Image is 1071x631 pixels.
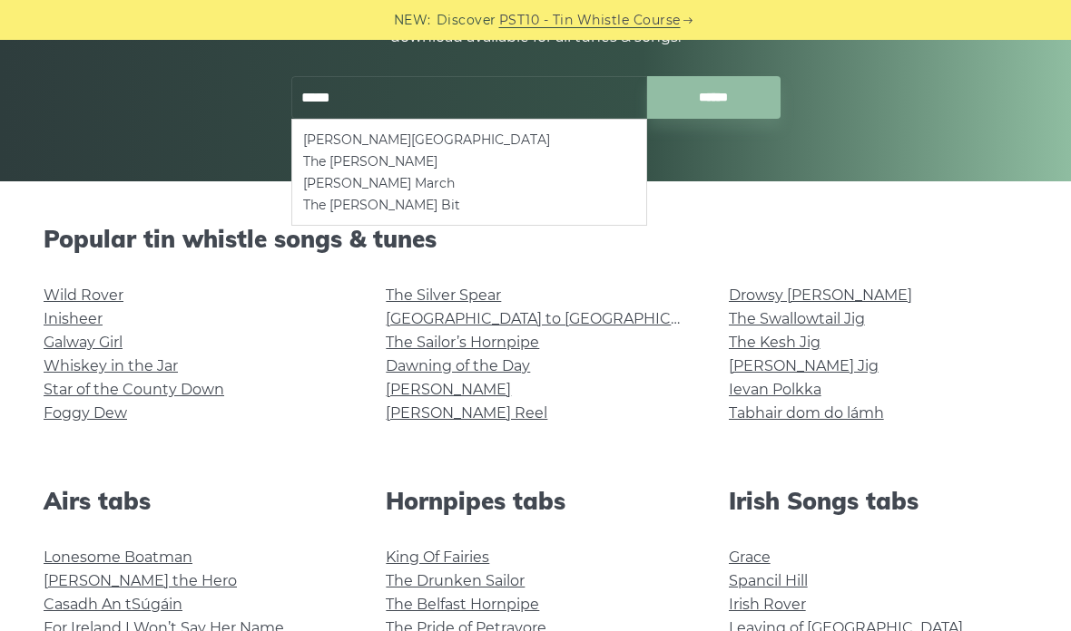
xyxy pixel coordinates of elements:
a: Wild Rover [44,286,123,304]
a: The Sailor’s Hornpipe [386,334,539,351]
a: Lonesome Boatman [44,548,192,566]
a: The Drunken Sailor [386,572,525,589]
h2: Hornpipes tabs [386,487,684,515]
a: Grace [729,548,771,566]
a: Galway Girl [44,334,123,351]
a: Tabhair dom do lámh [729,404,884,422]
li: The [PERSON_NAME] [303,150,635,172]
a: [PERSON_NAME] Jig [729,357,879,374]
a: [PERSON_NAME] Reel [386,404,547,422]
h2: Popular tin whistle songs & tunes [44,225,1027,253]
a: The Swallowtail Jig [729,310,865,327]
a: Spancil Hill [729,572,808,589]
li: The [PERSON_NAME] Bit [303,194,635,216]
h2: Airs tabs [44,487,342,515]
a: Drowsy [PERSON_NAME] [729,286,912,304]
a: [PERSON_NAME] [386,381,511,398]
a: PST10 - Tin Whistle Course [499,10,681,31]
a: Star of the County Down [44,381,224,398]
a: Casadh An tSúgáin [44,596,182,613]
a: Ievan Polkka [729,381,821,398]
a: Whiskey in the Jar [44,357,178,374]
a: The Kesh Jig [729,334,820,351]
a: Inisheer [44,310,103,327]
a: Irish Rover [729,596,806,613]
li: [PERSON_NAME] March [303,172,635,194]
a: [GEOGRAPHIC_DATA] to [GEOGRAPHIC_DATA] [386,310,721,327]
a: Foggy Dew [44,404,127,422]
a: The Silver Spear [386,286,501,304]
a: Dawning of the Day [386,357,530,374]
span: NEW: [394,10,431,31]
li: [PERSON_NAME][GEOGRAPHIC_DATA] [303,129,635,150]
span: Discover [437,10,496,31]
a: King Of Fairies [386,548,489,566]
a: [PERSON_NAME] the Hero [44,572,237,589]
h2: Irish Songs tabs [729,487,1027,515]
a: The Belfast Hornpipe [386,596,539,613]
